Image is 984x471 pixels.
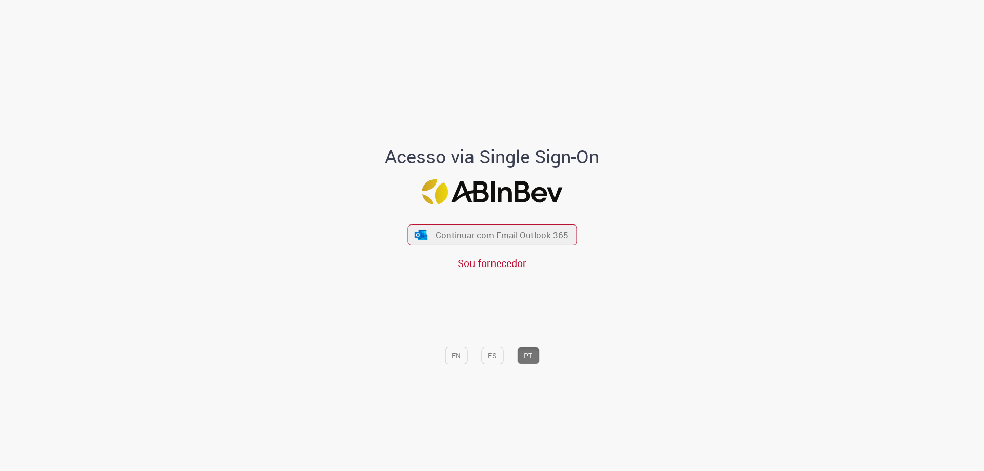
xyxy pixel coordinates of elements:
span: Continuar com Email Outlook 365 [436,229,568,241]
button: EN [445,347,467,364]
button: ES [481,347,503,364]
button: PT [517,347,539,364]
button: ícone Azure/Microsoft 360 Continuar com Email Outlook 365 [407,224,577,245]
a: Sou fornecedor [458,256,526,270]
h1: Acesso via Single Sign-On [350,147,634,167]
img: Logo ABInBev [422,179,562,204]
img: ícone Azure/Microsoft 360 [414,230,428,240]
